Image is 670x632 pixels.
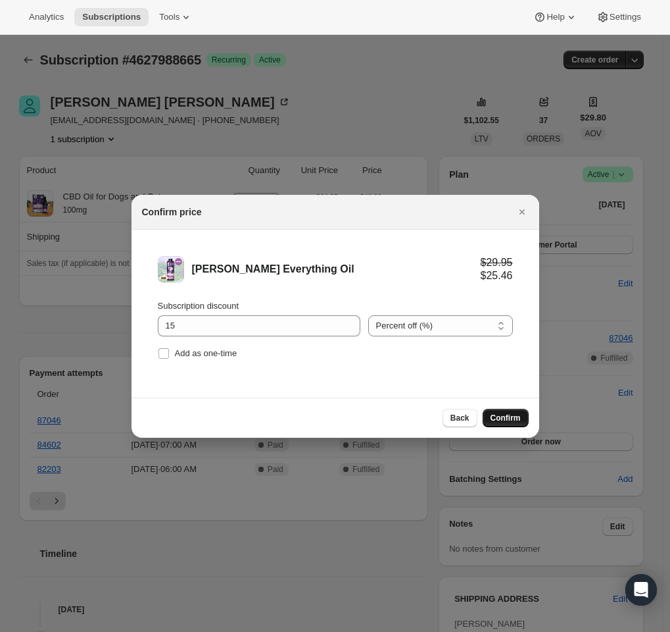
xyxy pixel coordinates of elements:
[443,409,477,427] button: Back
[21,8,72,26] button: Analytics
[450,413,469,423] span: Back
[142,205,202,219] h2: Confirm price
[192,263,481,276] div: [PERSON_NAME] Everything Oil
[525,8,585,26] button: Help
[483,409,529,427] button: Confirm
[151,8,201,26] button: Tools
[74,8,149,26] button: Subscriptions
[546,12,564,22] span: Help
[29,12,64,22] span: Analytics
[481,256,513,269] div: $29.95
[491,413,521,423] span: Confirm
[588,8,649,26] button: Settings
[513,203,531,221] button: Close
[625,574,657,606] div: Open Intercom Messenger
[610,12,641,22] span: Settings
[82,12,141,22] span: Subscriptions
[175,348,237,358] span: Add as one-time
[159,12,179,22] span: Tools
[158,256,184,282] img: Austin's Everything Oil
[158,301,239,311] span: Subscription discount
[481,269,513,282] div: $25.46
